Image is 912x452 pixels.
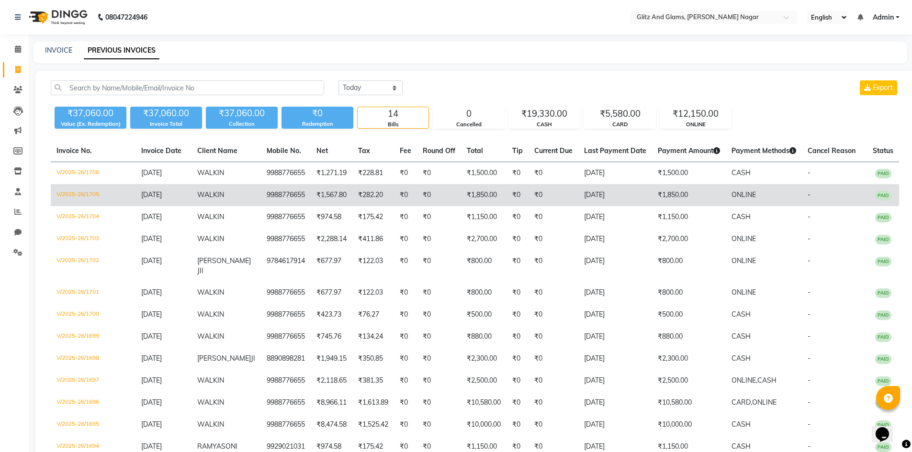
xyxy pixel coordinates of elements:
td: ₹122.03 [352,282,394,304]
td: ₹0 [417,326,461,348]
span: Round Off [423,146,455,155]
span: PAID [875,332,891,342]
span: PAID [875,354,891,364]
span: Client Name [197,146,237,155]
span: - [808,288,811,297]
td: ₹10,000.00 [461,414,507,436]
td: ₹1,500.00 [461,162,507,185]
span: ONLINE, [732,376,757,385]
td: ₹0 [529,162,578,185]
td: ₹0 [417,282,461,304]
span: - [808,310,811,319]
td: ₹0 [417,206,461,228]
td: ₹800.00 [652,250,726,282]
td: 9988776655 [261,184,311,206]
span: [DATE] [141,398,162,407]
td: V/2025-26/1701 [51,282,135,304]
span: CASH [732,212,751,221]
td: ₹0 [417,184,461,206]
td: ₹0 [529,206,578,228]
span: CASH [732,310,751,319]
span: - [808,376,811,385]
span: WALKIN [197,420,224,429]
td: ₹2,700.00 [461,228,507,250]
td: V/2025-26/1705 [51,184,135,206]
td: ₹0 [529,184,578,206]
td: ₹350.85 [352,348,394,370]
td: ₹0 [529,304,578,326]
td: ₹880.00 [461,326,507,348]
span: PAID [875,191,891,200]
td: ₹8,474.58 [311,414,352,436]
td: ₹1,567.80 [311,184,352,206]
td: ₹2,118.65 [311,370,352,392]
span: Payment Methods [732,146,796,155]
td: ₹0 [417,370,461,392]
span: ONLINE [732,234,756,243]
div: ₹37,060.00 [130,107,202,120]
span: CASH [757,376,777,385]
td: ₹0 [529,326,578,348]
td: ₹0 [507,228,529,250]
span: [DATE] [141,168,162,177]
span: WALKIN [197,376,224,385]
td: ₹0 [394,414,417,436]
td: ₹677.97 [311,282,352,304]
td: ₹0 [507,326,529,348]
span: Admin [873,12,894,22]
td: ₹0 [507,162,529,185]
td: ₹10,000.00 [652,414,726,436]
td: ₹0 [529,228,578,250]
td: ₹1,271.19 [311,162,352,185]
td: ₹0 [529,348,578,370]
span: - [808,420,811,429]
td: 9988776655 [261,228,311,250]
span: WALKIN [197,212,224,221]
div: ₹37,060.00 [206,107,278,120]
div: 14 [358,107,428,121]
span: [PERSON_NAME] JII [197,256,251,275]
span: WALKIN [197,168,224,177]
td: ₹0 [417,250,461,282]
td: ₹0 [394,184,417,206]
td: V/2025-26/1696 [51,392,135,414]
span: [DATE] [141,256,162,265]
td: ₹0 [417,162,461,185]
td: ₹1,150.00 [652,206,726,228]
td: ₹1,949.15 [311,348,352,370]
span: - [808,354,811,363]
td: ₹0 [529,392,578,414]
span: Total [467,146,483,155]
td: ₹0 [507,304,529,326]
td: [DATE] [578,326,652,348]
td: ₹0 [394,282,417,304]
span: CASH [732,442,751,451]
td: [DATE] [578,392,652,414]
div: Cancelled [433,121,504,129]
span: Payment Amount [658,146,720,155]
td: ₹2,288.14 [311,228,352,250]
span: [DATE] [141,376,162,385]
td: ₹228.81 [352,162,394,185]
td: ₹8,966.11 [311,392,352,414]
td: [DATE] [578,184,652,206]
td: V/2025-26/1699 [51,326,135,348]
td: ₹411.86 [352,228,394,250]
span: WALKIN [197,310,224,319]
span: [DATE] [141,420,162,429]
td: ₹974.58 [311,206,352,228]
span: JI [251,354,255,363]
td: ₹122.03 [352,250,394,282]
div: ₹37,060.00 [55,107,126,120]
span: SONI [221,442,237,451]
span: - [808,332,811,341]
td: [DATE] [578,228,652,250]
td: [DATE] [578,206,652,228]
td: ₹0 [417,414,461,436]
td: ₹0 [394,392,417,414]
span: ONLINE [752,398,777,407]
span: - [808,212,811,221]
td: ₹800.00 [461,250,507,282]
td: [DATE] [578,282,652,304]
td: ₹0 [417,304,461,326]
